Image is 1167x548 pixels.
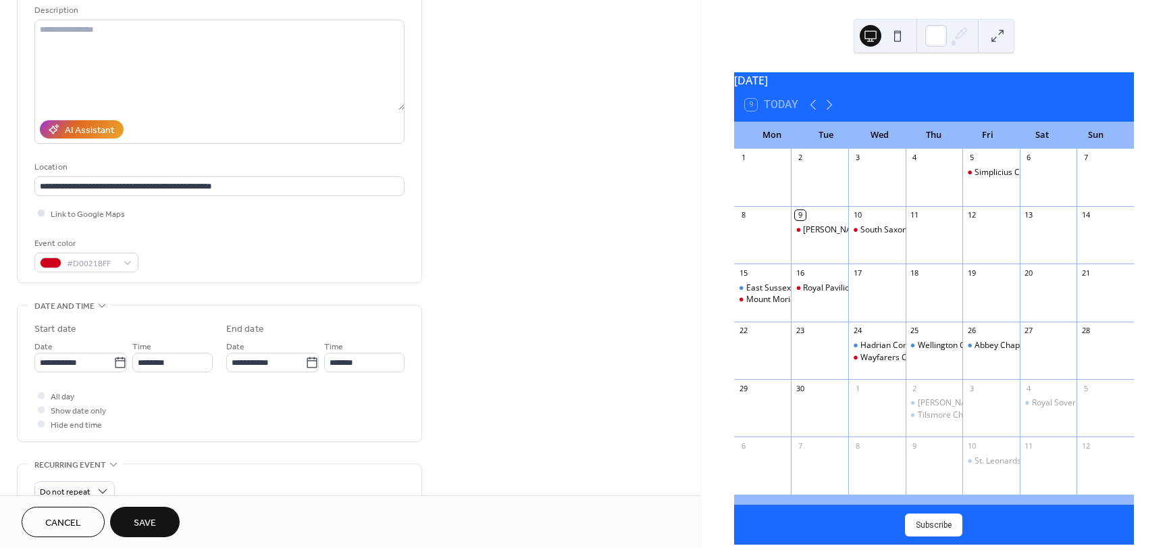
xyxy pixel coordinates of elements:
div: Mount Moriah Chapter No. 56 [734,294,792,305]
div: 19 [966,268,977,278]
div: Simplicius Chapter No. 8851 [962,167,1020,178]
button: Save [110,507,180,537]
div: Tue [799,122,853,149]
span: #D0021BFF [67,257,117,271]
div: 7 [1081,153,1091,163]
div: [PERSON_NAME] Chapter No 6139 [803,224,933,236]
div: 11 [1024,441,1034,451]
div: Fri [961,122,1015,149]
div: 16 [795,268,805,278]
span: Link to Google Maps [51,207,125,222]
div: 4 [910,153,920,163]
div: 1 [852,383,862,393]
div: Royal Pavilion Chapter 315 [791,282,848,294]
div: Royal Pavilion Chapter 315 [803,282,903,294]
div: 10 [966,441,977,451]
div: 30 [795,383,805,393]
div: Abbey Chapter No. 1184 [975,340,1066,351]
div: Location [34,160,402,174]
div: 6 [1024,153,1034,163]
div: Mount Moriah Chapter No. 56 [746,294,858,305]
div: Thu [907,122,961,149]
div: 20 [1024,268,1034,278]
div: 25 [910,326,920,336]
div: Simplicius Chapter No. 8851 [975,167,1081,178]
button: AI Assistant [40,120,124,139]
div: 3 [852,153,862,163]
span: Time [324,340,343,354]
div: St. Leonards Chapter No. 1842 [975,455,1089,467]
div: Hadrian Commemoration Chapter No. 2483 [860,340,1025,351]
span: Do not repeat [40,484,90,500]
div: Sun [1069,122,1123,149]
div: AI Assistant [65,124,114,138]
div: 8 [852,441,862,451]
div: 13 [1024,210,1034,220]
div: 15 [738,268,748,278]
div: 6 [738,441,748,451]
span: Cancel [45,516,81,530]
span: Date [34,340,53,354]
span: Time [132,340,151,354]
div: Mon [745,122,799,149]
div: Start date [34,322,76,337]
div: 29 [738,383,748,393]
div: Tilsmore Chapter No. 4499 [918,409,1019,421]
div: Hadrian Commemoration Chapter No. 2483 [848,340,906,351]
div: 5 [966,153,977,163]
div: 27 [1024,326,1034,336]
div: End date [226,322,264,337]
div: Sat [1015,122,1069,149]
div: 26 [966,326,977,336]
div: 14 [1081,210,1091,220]
div: 21 [1081,268,1091,278]
div: Event color [34,236,136,251]
div: 9 [910,441,920,451]
div: Tilsmore Chapter No. 4499 [906,409,963,421]
div: 7 [795,441,805,451]
button: Subscribe [905,514,962,537]
div: East Sussex First Principals Chapter No. 8449 [734,282,792,294]
div: 28 [1081,326,1091,336]
div: Abbey Chapter No. 1184 [962,340,1020,351]
div: Royal Soverign Light Chapter No. 6630 [1020,397,1077,409]
div: 2 [910,383,920,393]
div: [DATE] [734,72,1134,89]
div: 11 [910,210,920,220]
div: 5 [1081,383,1091,393]
span: Hide end time [51,418,102,432]
div: 22 [738,326,748,336]
div: 1 [738,153,748,163]
div: 18 [910,268,920,278]
div: St. Leonards Chapter No. 1842 [962,455,1020,467]
div: Wellington Chapter No. 341 [918,340,1021,351]
div: Description [34,3,402,18]
div: 2 [795,153,805,163]
div: 8 [738,210,748,220]
div: 10 [852,210,862,220]
div: William de Warenne Chapter No 6139 [791,224,848,236]
div: 24 [852,326,862,336]
div: 4 [1024,383,1034,393]
span: Date and time [34,299,95,314]
button: Cancel [22,507,105,537]
div: East Sussex First Principals Chapter No. 8449 [746,282,916,294]
span: Show date only [51,404,106,418]
div: Wellington Chapter No. 341 [906,340,963,351]
div: 12 [966,210,977,220]
span: Save [134,516,156,530]
div: 23 [795,326,805,336]
span: Date [226,340,244,354]
div: 9 [795,210,805,220]
div: South Saxon Chapter 311 [848,224,906,236]
div: [PERSON_NAME] Chapter No. 8630 [918,397,1049,409]
div: 12 [1081,441,1091,451]
div: South Saxon Chapter 311 [860,224,956,236]
div: Wayfarers Chapter 7995 [848,352,906,364]
span: Recurring event [34,458,106,472]
div: 17 [852,268,862,278]
div: Wed [853,122,907,149]
div: Wayfarers Chapter 7995 [860,352,953,364]
span: All day [51,390,74,404]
